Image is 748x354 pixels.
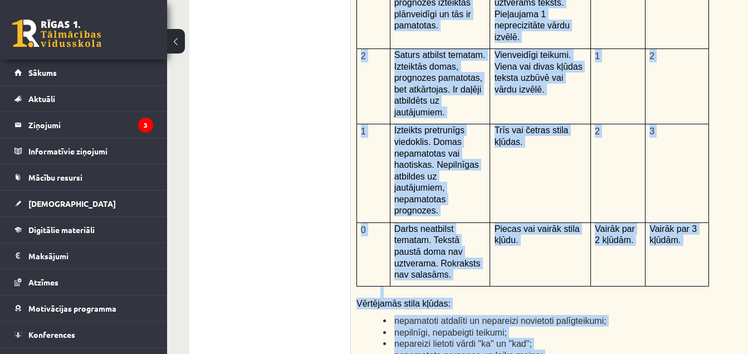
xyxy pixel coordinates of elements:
[11,11,574,23] body: Rich Text Editor, wiswyg-editor-user-answer-47433759256300
[495,50,583,94] span: Vienveidīgi teikumi. Viena vai divas kļūdas teksta uzbūvē vai vārdu izvēlē.
[14,191,153,216] a: [DEMOGRAPHIC_DATA]
[595,224,635,245] span: Vairāk par 2 kļūdām.
[394,316,607,326] span: nepamatoti atdalīti un nepareizi novietoti palīgteikumi;
[11,11,574,23] body: Rich Text Editor, wiswyg-editor-user-answer-47433753393260
[12,20,101,47] a: Rīgas 1. Tālmācības vidusskola
[28,172,82,182] span: Mācību resursi
[14,269,153,295] a: Atzīmes
[14,112,153,138] a: Ziņojumi3
[28,138,153,164] legend: Informatīvie ziņojumi
[14,217,153,243] a: Digitālie materiāli
[14,86,153,111] a: Aktuāli
[394,50,486,117] span: Saturs atbilst tematam. Izteiktās domas, prognozes pamatotas, bet atkārtojas. Ir daļēji atbildēts...
[28,277,58,287] span: Atzīmes
[28,67,57,77] span: Sākums
[356,299,451,308] span: Vērtējamās stila kļūdas:
[14,295,153,321] a: Motivācijas programma
[495,224,580,245] span: Piecas vai vairāk stila kļūdu.
[394,125,479,215] span: Izteikts pretrunīgs viedoklis. Domas nepamatotas vai haotiskas. Nepilnīgas atbildes uz jautājumie...
[28,243,153,269] legend: Maksājumi
[14,322,153,347] a: Konferences
[11,11,574,35] body: Rich Text Editor, wiswyg-editor-user-answer-47433760331460
[14,60,153,85] a: Sākums
[28,112,153,138] legend: Ziņojumi
[361,225,366,235] span: 0
[28,198,116,208] span: [DEMOGRAPHIC_DATA]
[361,127,366,136] span: 1
[495,125,569,147] span: Trīs vai četras stila kļūdas.
[14,164,153,190] a: Mācību resursi
[28,303,116,313] span: Motivācijas programma
[394,328,507,337] span: nepilnīgi, nepabeigti teikumi;
[138,118,153,133] i: 3
[28,225,95,235] span: Digitālie materiāli
[11,11,574,23] body: Rich Text Editor, wiswyg-editor-user-answer-47433754148680
[649,51,654,61] span: 2
[28,94,55,104] span: Aktuāli
[595,127,600,136] span: 2
[394,224,481,279] span: Darbs neatbilst tematam. Tekstā paustā doma nav uztverama. Rokraksts nav salasāms.
[28,329,75,340] span: Konferences
[394,339,532,348] span: nepareizi lietoti vārdi "ka" un "kad";
[11,11,574,98] body: Rich Text Editor, wiswyg-editor-user-answer-47433758021480
[595,51,600,61] span: 1
[649,224,697,245] span: Vairāk par 3 kļūdām.
[649,127,654,136] span: 3
[14,138,153,164] a: Informatīvie ziņojumi
[14,243,153,269] a: Maksājumi
[361,51,366,61] span: 2
[11,11,574,98] body: Rich Text Editor, wiswyg-editor-user-answer-47433754739080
